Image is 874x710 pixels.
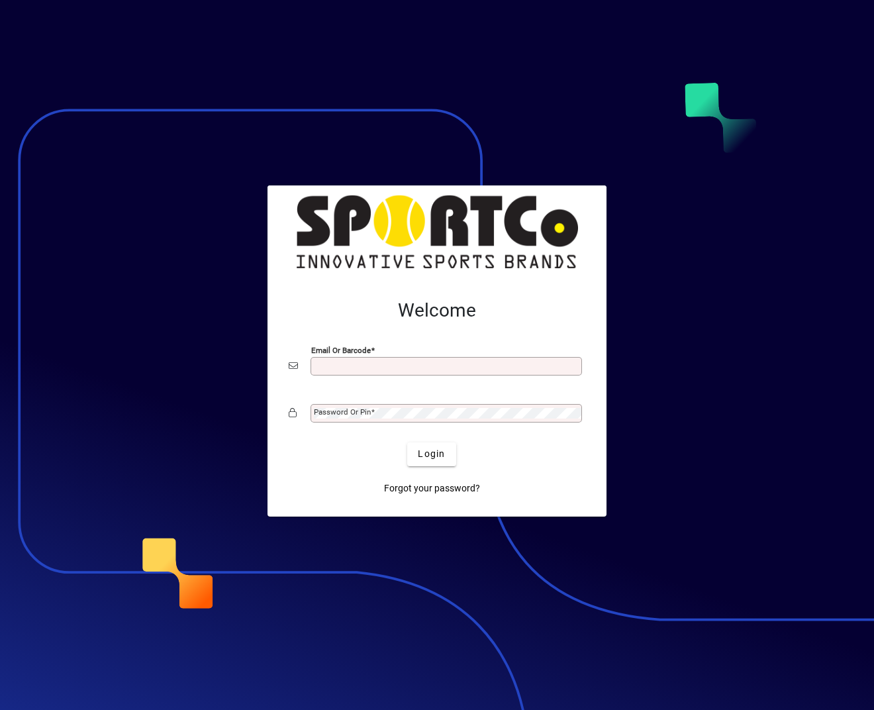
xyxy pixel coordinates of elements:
[314,407,371,417] mat-label: Password or Pin
[407,442,456,466] button: Login
[384,482,480,495] span: Forgot your password?
[379,477,485,501] a: Forgot your password?
[418,447,445,461] span: Login
[311,345,371,354] mat-label: Email or Barcode
[289,299,585,322] h2: Welcome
